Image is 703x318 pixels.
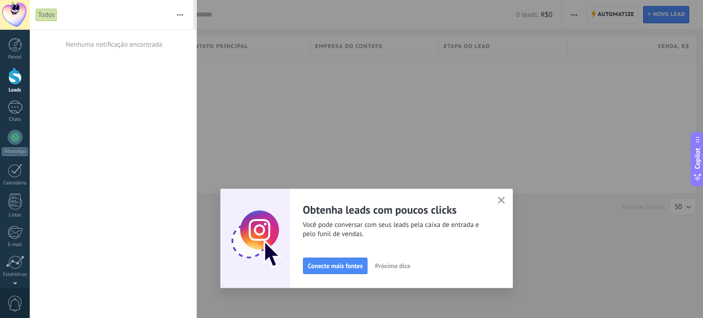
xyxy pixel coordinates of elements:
[2,87,28,93] div: Leads
[371,259,414,273] button: Próxima dica
[303,203,487,217] h2: Obtenha leads com poucos clicks
[2,212,28,218] div: Listas
[693,148,702,169] span: Copilot
[65,40,162,49] div: Nenhuma notificação encontrada
[2,147,28,156] div: WhatsApp
[303,258,368,274] button: Conecte mais fontes
[2,180,28,186] div: Calendário
[308,263,363,269] span: Conecte mais fontes
[303,221,487,239] span: Você pode conversar com seus leads pela caixa de entrada e pelo funil de vendas.
[2,242,28,248] div: E-mail
[2,54,28,60] div: Painel
[2,272,28,278] div: Estatísticas
[36,8,57,22] div: Todos
[2,117,28,123] div: Chats
[375,263,410,269] span: Próxima dica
